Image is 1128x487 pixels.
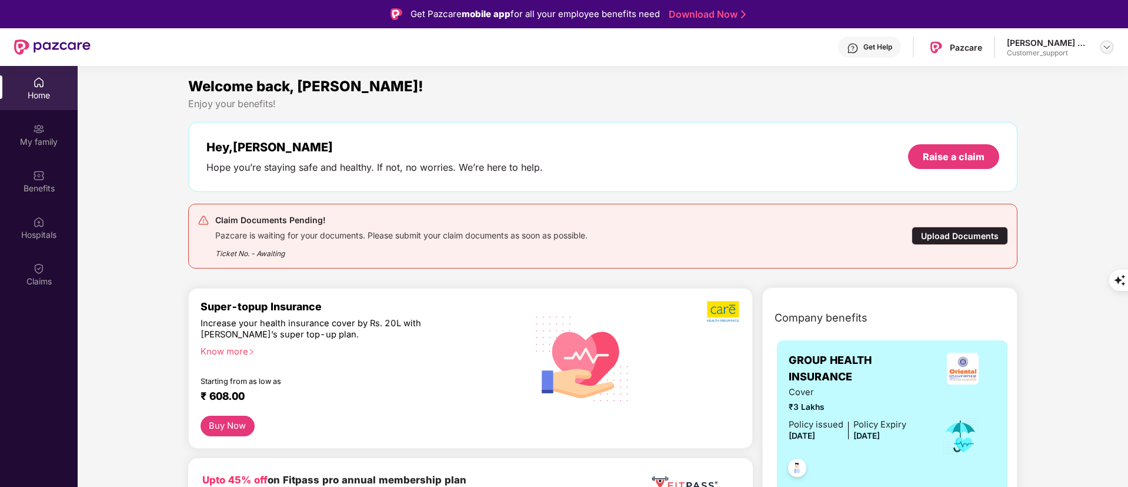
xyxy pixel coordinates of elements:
[923,150,985,163] div: Raise a claim
[526,301,639,415] img: svg+xml;base64,PHN2ZyB4bWxucz0iaHR0cDovL3d3dy53My5vcmcvMjAwMC9zdmciIHhtbG5zOnhsaW5rPSJodHRwOi8vd3...
[411,7,660,21] div: Get Pazcare for all your employee benefits need
[14,39,91,55] img: New Pazcare Logo
[942,417,980,456] img: icon
[863,42,892,52] div: Get Help
[33,77,45,88] img: svg+xml;base64,PHN2ZyBpZD0iSG9tZSIgeG1sbnM9Imh0dHA6Ly93d3cudzMub3JnLzIwMDAvc3ZnIiB3aWR0aD0iMjAiIG...
[33,170,45,181] img: svg+xml;base64,PHN2ZyBpZD0iQmVuZWZpdHMiIHhtbG5zPSJodHRwOi8vd3d3LnczLm9yZy8yMDAwL3N2ZyIgd2lkdGg9Ij...
[215,213,588,227] div: Claim Documents Pending!
[789,401,906,414] span: ₹3 Lakhs
[188,78,423,95] span: Welcome back, [PERSON_NAME]!
[215,241,588,259] div: Ticket No. - Awaiting
[198,214,209,226] img: svg+xml;base64,PHN2ZyB4bWxucz0iaHR0cDovL3d3dy53My5vcmcvMjAwMC9zdmciIHdpZHRoPSIyNCIgaGVpZ2h0PSIyNC...
[188,98,1018,110] div: Enjoy your benefits!
[201,300,516,313] div: Super-topup Insurance
[391,8,402,20] img: Logo
[707,300,740,323] img: b5dec4f62d2307b9de63beb79f102df3.png
[950,42,982,53] div: Pazcare
[462,8,510,19] strong: mobile app
[201,346,509,355] div: Know more
[853,431,880,440] span: [DATE]
[853,418,906,432] div: Policy Expiry
[206,140,543,154] div: Hey, [PERSON_NAME]
[775,310,867,326] span: Company benefits
[669,8,742,21] a: Download Now
[33,263,45,274] img: svg+xml;base64,PHN2ZyBpZD0iQ2xhaW0iIHhtbG5zPSJodHRwOi8vd3d3LnczLm9yZy8yMDAwL3N2ZyIgd2lkdGg9IjIwIi...
[789,418,843,432] div: Policy issued
[202,474,466,486] b: on Fitpass pro annual membership plan
[1007,37,1089,48] div: [PERSON_NAME] Hati
[783,455,812,484] img: svg+xml;base64,PHN2ZyB4bWxucz0iaHR0cDovL3d3dy53My5vcmcvMjAwMC9zdmciIHdpZHRoPSI0OC45NDMiIGhlaWdodD...
[847,42,859,54] img: svg+xml;base64,PHN2ZyBpZD0iSGVscC0zMngzMiIgeG1sbnM9Imh0dHA6Ly93d3cudzMub3JnLzIwMDAvc3ZnIiB3aWR0aD...
[33,123,45,135] img: svg+xml;base64,PHN2ZyB3aWR0aD0iMjAiIGhlaWdodD0iMjAiIHZpZXdCb3g9IjAgMCAyMCAyMCIgZmlsbD0ibm9uZSIgeG...
[927,39,945,56] img: Pazcare_Logo.png
[215,227,588,241] div: Pazcare is waiting for your documents. Please submit your claim documents as soon as possible.
[1102,42,1112,52] img: svg+xml;base64,PHN2ZyBpZD0iRHJvcGRvd24tMzJ4MzIiIHhtbG5zPSJodHRwOi8vd3d3LnczLm9yZy8yMDAwL3N2ZyIgd2...
[201,318,465,341] div: Increase your health insurance cover by Rs. 20L with [PERSON_NAME]’s super top-up plan.
[947,353,979,385] img: insurerLogo
[201,390,504,404] div: ₹ 608.00
[248,349,255,355] span: right
[201,416,255,436] button: Buy Now
[33,216,45,228] img: svg+xml;base64,PHN2ZyBpZD0iSG9zcGl0YWxzIiB4bWxucz0iaHR0cDovL3d3dy53My5vcmcvMjAwMC9zdmciIHdpZHRoPS...
[202,474,268,486] b: Upto 45% off
[206,161,543,174] div: Hope you’re staying safe and healthy. If not, no worries. We’re here to help.
[789,431,815,440] span: [DATE]
[789,352,929,386] span: GROUP HEALTH INSURANCE
[741,8,746,21] img: Stroke
[789,386,906,399] span: Cover
[1007,48,1089,58] div: Customer_support
[912,227,1008,245] div: Upload Documents
[201,377,466,385] div: Starting from as low as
